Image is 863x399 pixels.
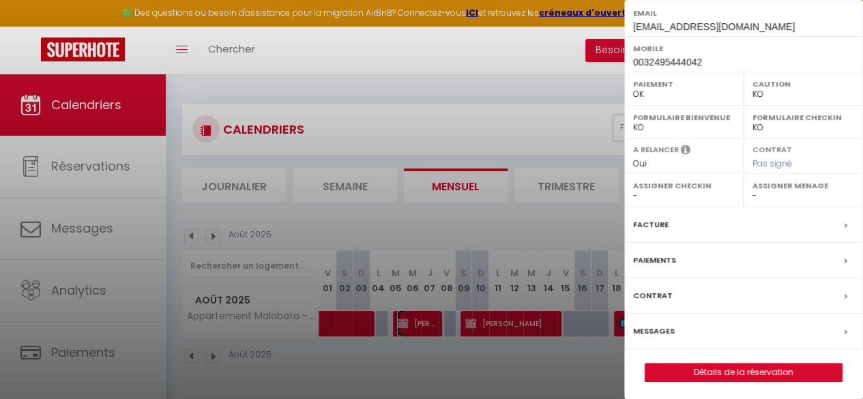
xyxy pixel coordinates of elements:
[633,57,702,68] span: 0032495444042
[633,42,854,55] label: Mobile
[645,363,843,382] button: Détails de la réservation
[633,6,854,20] label: Email
[633,253,676,267] label: Paiements
[752,158,792,169] span: Pas signé
[681,144,690,159] i: Sélectionner OUI si vous souhaiter envoyer les séquences de messages post-checkout
[633,77,735,91] label: Paiement
[633,218,669,232] label: Facture
[752,77,854,91] label: Caution
[633,324,675,338] label: Messages
[633,144,679,156] label: A relancer
[752,110,854,124] label: Formulaire Checkin
[752,179,854,192] label: Assigner Menage
[11,5,52,46] button: Ouvrir le widget de chat LiveChat
[633,110,735,124] label: Formulaire Bienvenue
[633,179,735,192] label: Assigner Checkin
[752,144,792,153] label: Contrat
[633,21,795,32] span: [EMAIL_ADDRESS][DOMAIN_NAME]
[645,364,842,381] a: Détails de la réservation
[633,289,673,303] label: Contrat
